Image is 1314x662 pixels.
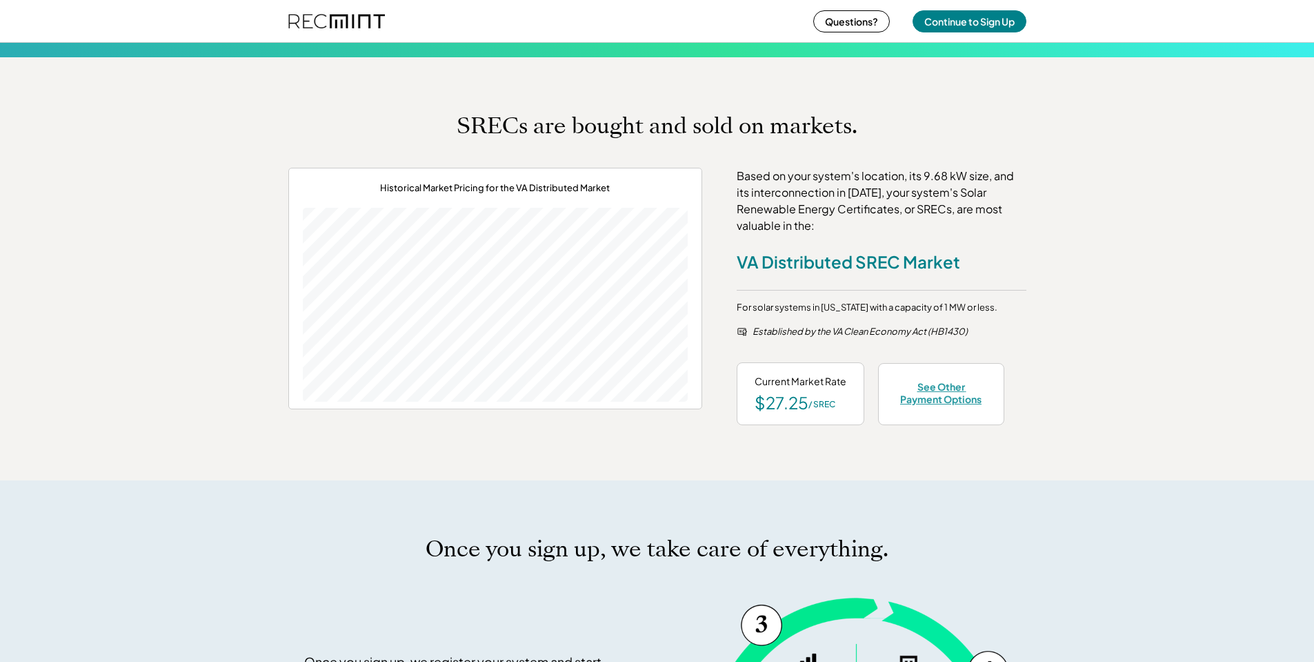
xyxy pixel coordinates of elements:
button: Questions? [813,10,890,32]
div: Established by the VA Clean Economy Act (HB1430) [753,325,1026,339]
div: Historical Market Pricing for the VA Distributed Market [380,182,610,194]
div: Based on your system's location, its 9.68 kW size, and its interconnection in [DATE], your system... [737,168,1026,234]
button: Continue to Sign Up [913,10,1026,32]
div: Current Market Rate [755,375,846,389]
h1: SRECs are bought and sold on markets. [457,113,857,139]
div: VA Distributed SREC Market [737,251,960,273]
div: $27.25 [755,394,808,411]
img: recmint-logotype%403x%20%281%29.jpeg [288,3,385,39]
div: See Other Payment Options [896,380,986,405]
h1: Once you sign up, we take care of everything. [426,536,888,563]
div: For solar systems in [US_STATE] with a capacity of 1 MW or less. [737,301,997,315]
div: / SREC [808,399,835,411]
